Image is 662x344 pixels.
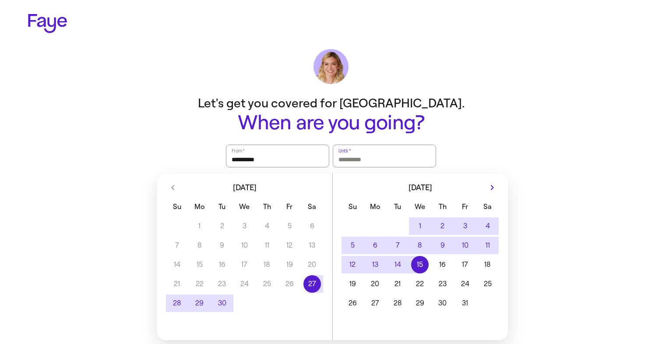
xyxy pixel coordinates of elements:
label: From [231,146,245,155]
span: Wednesday [410,198,430,216]
button: 7 [386,237,408,254]
button: 25 [476,275,499,293]
button: 15 [409,256,431,273]
button: 16 [431,256,454,273]
button: 19 [342,275,364,293]
button: 4 [476,217,499,235]
button: 6 [364,237,386,254]
button: 30 [211,294,233,312]
h1: When are you going? [156,112,506,134]
button: 9 [431,237,454,254]
button: 10 [454,237,476,254]
label: Until [338,146,352,155]
button: 22 [409,275,431,293]
span: Sunday [167,198,187,216]
span: Friday [455,198,475,216]
button: 21 [386,275,408,293]
button: 28 [386,294,408,312]
button: 26 [342,294,364,312]
span: [DATE] [233,184,257,192]
button: 17 [454,256,476,273]
button: 11 [476,237,499,254]
button: Next month [485,181,499,195]
button: 20 [364,275,386,293]
span: [DATE] [408,184,432,192]
button: 27 [364,294,386,312]
span: Tuesday [387,198,408,216]
button: 29 [409,294,431,312]
button: 30 [431,294,454,312]
button: 14 [386,256,408,273]
span: Wednesday [234,198,255,216]
span: Thursday [432,198,453,216]
button: 5 [342,237,364,254]
button: 12 [342,256,364,273]
span: Friday [279,198,300,216]
span: Monday [189,198,210,216]
button: 1 [409,217,431,235]
p: Let's get you covered for [GEOGRAPHIC_DATA]. [156,95,506,112]
button: 24 [454,275,476,293]
span: Tuesday [211,198,232,216]
button: 3 [454,217,476,235]
button: 18 [476,256,499,273]
button: 29 [188,294,211,312]
button: 27 [301,275,323,293]
button: 8 [409,237,431,254]
span: Monday [365,198,385,216]
span: Sunday [342,198,363,216]
button: 28 [166,294,188,312]
button: 31 [454,294,476,312]
button: 13 [364,256,386,273]
span: Saturday [302,198,322,216]
button: 2 [431,217,454,235]
button: 23 [431,275,454,293]
span: Saturday [477,198,498,216]
span: Thursday [257,198,277,216]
